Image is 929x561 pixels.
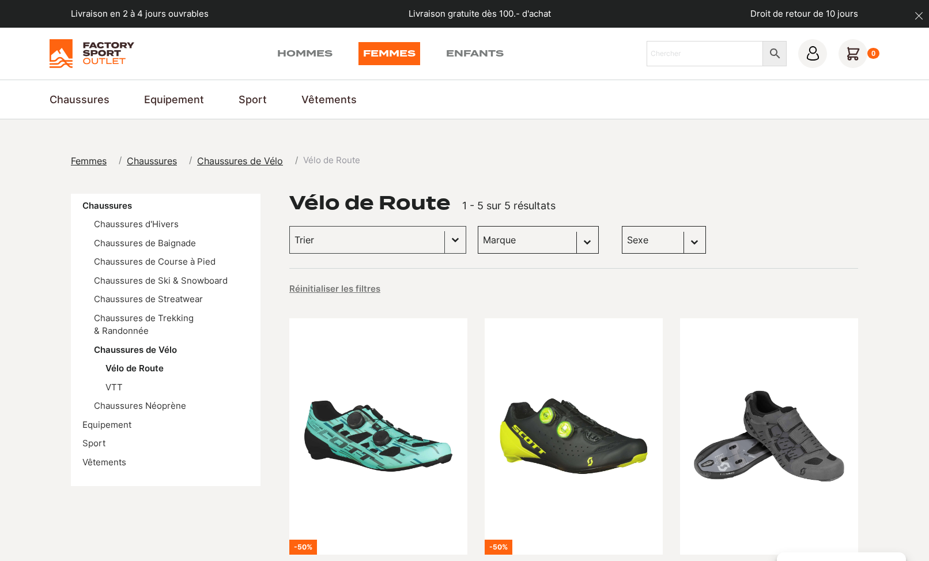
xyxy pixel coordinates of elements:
[127,154,184,168] a: Chaussures
[94,275,228,286] a: Chaussures de Ski & Snowboard
[303,154,360,167] span: Vélo de Route
[94,238,196,249] a: Chaussures de Baignade
[446,42,504,65] a: Enfants
[82,438,105,449] a: Sport
[462,199,556,212] span: 1 - 5 sur 5 résultats
[197,155,283,167] span: Chaussures de Vélo
[127,155,177,167] span: Chaussures
[239,92,267,107] a: Sport
[277,42,333,65] a: Hommes
[50,92,109,107] a: Chaussures
[647,41,763,66] input: Chercher
[94,400,186,411] a: Chaussures Néoprène
[909,6,929,26] button: dismiss
[294,232,440,247] input: Trier
[82,419,131,430] a: Equipement
[105,363,164,374] a: Vélo de Route
[197,154,290,168] a: Chaussures de Vélo
[750,7,858,21] p: Droit de retour de 10 jours
[105,382,123,393] a: VTT
[301,92,357,107] a: Vêtements
[94,256,216,267] a: Chaussures de Course à Pied
[289,194,451,212] h1: Vélo de Route
[50,39,134,68] img: Factory Sport Outlet
[289,283,380,295] button: Réinitialiser les filtres
[94,219,179,229] a: Chaussures d'Hivers
[82,200,132,211] a: Chaussures
[71,155,107,167] span: Femmes
[445,227,466,253] button: Basculer la liste
[82,457,126,468] a: Vêtements
[71,154,360,168] nav: breadcrumbs
[71,7,209,21] p: Livraison en 2 à 4 jours ouvrables
[409,7,551,21] p: Livraison gratuite dès 100.- d'achat
[94,312,194,337] a: Chaussures de Trekking & Randonnée
[144,92,204,107] a: Equipement
[94,293,203,304] a: Chaussures de Streatwear
[358,42,420,65] a: Femmes
[94,344,177,355] a: Chaussures de Vélo
[71,154,114,168] a: Femmes
[867,48,879,59] div: 0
